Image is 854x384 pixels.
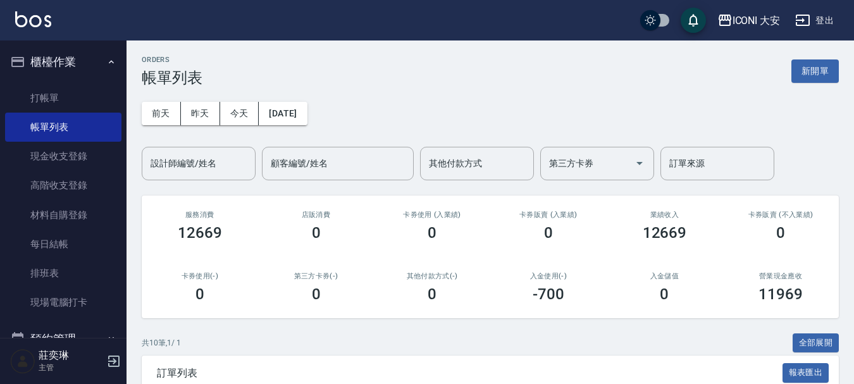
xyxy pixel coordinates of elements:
button: save [681,8,706,33]
h3: 0 [428,285,436,303]
h3: 11969 [758,285,803,303]
button: [DATE] [259,102,307,125]
button: 前天 [142,102,181,125]
a: 每日結帳 [5,230,121,259]
a: 打帳單 [5,84,121,113]
button: Open [629,153,650,173]
p: 共 10 筆, 1 / 1 [142,337,181,349]
h2: ORDERS [142,56,202,64]
h3: 12669 [178,224,222,242]
h5: 莊奕琳 [39,349,103,362]
h3: 帳單列表 [142,69,202,87]
h2: 入金使用(-) [505,272,591,280]
h3: 12669 [643,224,687,242]
a: 高階收支登錄 [5,171,121,200]
h2: 入金儲值 [622,272,708,280]
h3: 0 [544,224,553,242]
h3: -700 [533,285,564,303]
h3: 0 [660,285,669,303]
button: 全部展開 [793,333,839,353]
h2: 其他付款方式(-) [389,272,475,280]
a: 材料自購登錄 [5,201,121,230]
h3: 0 [428,224,436,242]
h2: 業績收入 [622,211,708,219]
a: 現場電腦打卡 [5,288,121,317]
button: 新開單 [791,59,839,83]
button: 櫃檯作業 [5,46,121,78]
button: 今天 [220,102,259,125]
a: 新開單 [791,65,839,77]
h2: 店販消費 [273,211,359,219]
h2: 卡券販賣 (不入業績) [738,211,824,219]
h2: 卡券使用 (入業績) [389,211,475,219]
h2: 第三方卡券(-) [273,272,359,280]
button: 報表匯出 [783,363,829,383]
h2: 卡券使用(-) [157,272,243,280]
h2: 卡券販賣 (入業績) [505,211,591,219]
h2: 營業現金應收 [738,272,824,280]
img: Person [10,349,35,374]
a: 報表匯出 [783,366,829,378]
div: ICONI 大安 [733,13,781,28]
button: 預約管理 [5,323,121,356]
h3: 0 [312,224,321,242]
h3: 0 [312,285,321,303]
img: Logo [15,11,51,27]
button: 登出 [790,9,839,32]
button: 昨天 [181,102,220,125]
a: 現金收支登錄 [5,142,121,171]
a: 排班表 [5,259,121,288]
h3: 0 [195,285,204,303]
a: 帳單列表 [5,113,121,142]
p: 主管 [39,362,103,373]
h3: 服務消費 [157,211,243,219]
h3: 0 [776,224,785,242]
button: ICONI 大安 [712,8,786,34]
span: 訂單列表 [157,367,783,380]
